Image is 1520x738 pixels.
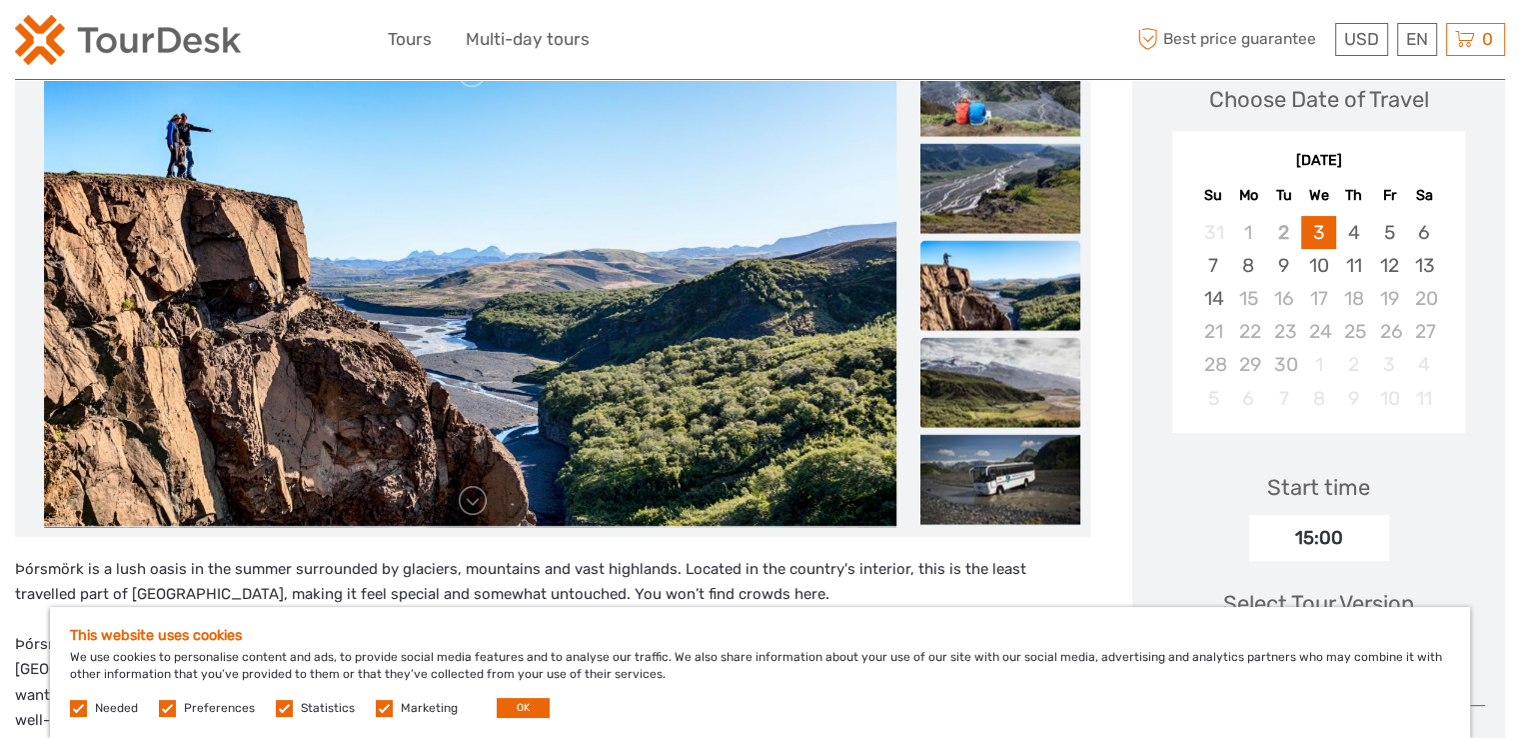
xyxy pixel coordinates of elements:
[1336,382,1371,415] div: Not available Thursday, October 9th, 2025
[1371,216,1406,249] div: Choose Friday, September 5th, 2025
[15,15,241,65] img: 2254-3441b4b5-4e5f-4d00-b396-31f1d84a6ebf_logo_small.png
[1266,315,1301,348] div: Not available Tuesday, September 23rd, 2025
[1371,249,1406,282] div: Choose Friday, September 12th, 2025
[1336,182,1371,209] div: Th
[1336,216,1371,249] div: Choose Thursday, September 4th, 2025
[1301,249,1336,282] div: Choose Wednesday, September 10th, 2025
[1195,348,1230,381] div: Not available Sunday, September 28th, 2025
[1371,282,1406,315] div: Not available Friday, September 19th, 2025
[497,698,550,718] button: OK
[1301,348,1336,381] div: Not available Wednesday, October 1st, 2025
[920,337,1080,427] img: 9c373b4ba3704325bec5a80a540ad52a_slider_thumbnail.jpg
[184,700,255,717] label: Preferences
[1407,348,1442,381] div: Not available Saturday, October 4th, 2025
[301,700,355,717] label: Statistics
[1371,348,1406,381] div: Not available Friday, October 3rd, 2025
[401,700,458,717] label: Marketing
[1301,216,1336,249] div: Choose Wednesday, September 3rd, 2025
[15,632,1090,734] p: Þórsmörk isn’t just known for its unique beauty; it’s also the start or finish of two of Iceland’...
[1195,182,1230,209] div: Su
[1231,282,1266,315] div: Not available Monday, September 15th, 2025
[920,143,1080,233] img: 1ad2883ed3ec47cdbcea39bcba5faeb9_slider_thumbnail.jpg
[1195,315,1230,348] div: Not available Sunday, September 21st, 2025
[1371,182,1406,209] div: Fr
[1407,382,1442,415] div: Not available Saturday, October 11th, 2025
[1231,315,1266,348] div: Not available Monday, September 22nd, 2025
[1407,249,1442,282] div: Choose Saturday, September 13th, 2025
[1301,382,1336,415] div: Not available Wednesday, October 8th, 2025
[1301,315,1336,348] div: Not available Wednesday, September 24th, 2025
[1266,216,1301,249] div: Not available Tuesday, September 2nd, 2025
[1336,249,1371,282] div: Choose Thursday, September 11th, 2025
[1231,382,1266,415] div: Not available Monday, October 6th, 2025
[1132,23,1330,56] span: Best price guarantee
[1231,348,1266,381] div: Not available Monday, September 29th, 2025
[920,434,1080,524] img: 96c2117a342c4946bcdecf525c948ebb_slider_thumbnail.jpg
[70,627,1450,644] h5: This website uses cookies
[50,607,1470,738] div: We use cookies to personalise content and ads, to provide social media features and to analyse ou...
[1407,182,1442,209] div: Sa
[1266,282,1301,315] div: Not available Tuesday, September 16th, 2025
[1267,472,1370,503] div: Start time
[1336,282,1371,315] div: Not available Thursday, September 18th, 2025
[1266,382,1301,415] div: Not available Tuesday, October 7th, 2025
[95,700,138,717] label: Needed
[1209,84,1429,115] div: Choose Date of Travel
[1195,382,1230,415] div: Not available Sunday, October 5th, 2025
[1266,182,1301,209] div: Tu
[1371,315,1406,348] div: Not available Friday, September 26th, 2025
[1179,216,1459,415] div: month 2025-09
[920,46,1080,136] img: 3a79f7055a3142d28543038893966d57_slider_thumbnail.jpg
[44,47,896,527] img: e58b02fcabaa443ca828d45b0e725c29_main_slider.jpg
[1266,348,1301,381] div: Not available Tuesday, September 30th, 2025
[1301,182,1336,209] div: We
[1231,216,1266,249] div: Not available Monday, September 1st, 2025
[28,35,226,51] p: We're away right now. Please check back later!
[920,240,1080,330] img: e58b02fcabaa443ca828d45b0e725c29_slider_thumbnail.jpg
[388,25,432,54] a: Tours
[1336,348,1371,381] div: Not available Thursday, October 2nd, 2025
[1344,29,1379,49] span: USD
[1195,216,1230,249] div: Not available Sunday, August 31st, 2025
[1407,282,1442,315] div: Not available Saturday, September 20th, 2025
[1195,249,1230,282] div: Choose Sunday, September 7th, 2025
[1249,515,1389,561] div: 15:00
[466,25,590,54] a: Multi-day tours
[1407,315,1442,348] div: Not available Saturday, September 27th, 2025
[1479,29,1496,49] span: 0
[1231,182,1266,209] div: Mo
[1397,23,1437,56] div: EN
[1301,282,1336,315] div: Not available Wednesday, September 17th, 2025
[1266,249,1301,282] div: Choose Tuesday, September 9th, 2025
[1195,282,1230,315] div: Choose Sunday, September 14th, 2025
[1223,588,1414,619] div: Select Tour Version
[1231,249,1266,282] div: Choose Monday, September 8th, 2025
[230,31,254,55] button: Open LiveChat chat widget
[1371,382,1406,415] div: Not available Friday, October 10th, 2025
[15,557,1090,608] p: Þórsmörk is a lush oasis in the summer surrounded by glaciers, mountains and vast highlands. Loca...
[1172,151,1465,172] div: [DATE]
[1407,216,1442,249] div: Choose Saturday, September 6th, 2025
[1336,315,1371,348] div: Not available Thursday, September 25th, 2025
